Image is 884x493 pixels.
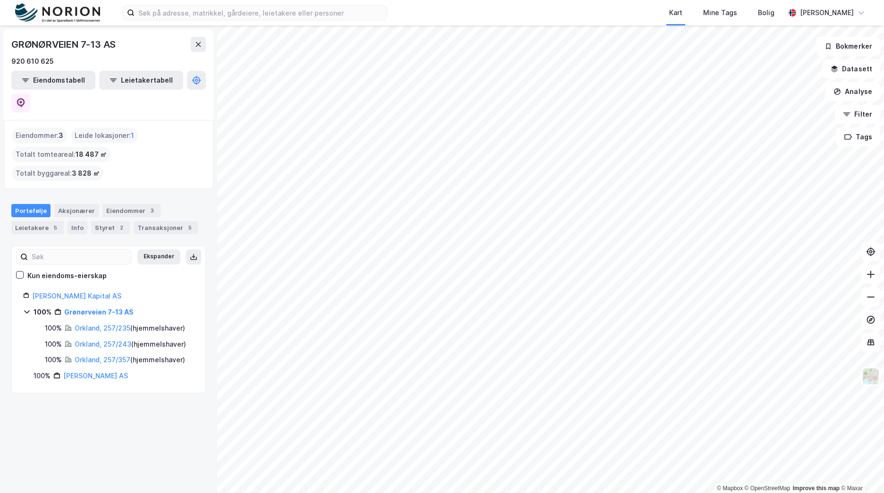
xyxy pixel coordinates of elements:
[11,37,118,52] div: GRØNØRVEIEN 7-13 AS
[59,130,63,141] span: 3
[54,204,99,217] div: Aksjonærer
[28,250,131,264] input: Søk
[75,323,185,334] div: ( hjemmelshaver )
[800,7,854,18] div: [PERSON_NAME]
[71,128,138,143] div: Leide lokasjoner :
[12,128,67,143] div: Eiendommer :
[823,59,880,78] button: Datasett
[147,206,157,215] div: 3
[99,71,183,90] button: Leietakertabell
[15,3,100,23] img: norion-logo.80e7a08dc31c2e691866.png
[185,223,195,232] div: 5
[131,130,134,141] span: 1
[669,7,682,18] div: Kart
[45,354,62,365] div: 100%
[11,204,51,217] div: Portefølje
[75,324,130,332] a: Orkland, 257/235
[51,223,60,232] div: 5
[816,37,880,56] button: Bokmerker
[835,105,880,124] button: Filter
[76,149,107,160] span: 18 487 ㎡
[862,367,880,385] img: Z
[703,7,737,18] div: Mine Tags
[117,223,126,232] div: 2
[45,339,62,350] div: 100%
[134,221,198,234] div: Transaksjoner
[64,308,134,316] a: Grønørveien 7-13 AS
[12,166,103,181] div: Totalt byggareal :
[793,485,840,492] a: Improve this map
[45,323,62,334] div: 100%
[75,339,186,350] div: ( hjemmelshaver )
[745,485,790,492] a: OpenStreetMap
[91,221,130,234] div: Styret
[135,6,387,20] input: Søk på adresse, matrikkel, gårdeiere, leietakere eller personer
[758,7,774,18] div: Bolig
[27,270,107,281] div: Kun eiendoms-eierskap
[11,56,54,67] div: 920 610 625
[11,221,64,234] div: Leietakere
[75,356,130,364] a: Orkland, 257/357
[12,147,110,162] div: Totalt tomteareal :
[102,204,161,217] div: Eiendommer
[837,448,884,493] iframe: Chat Widget
[68,221,87,234] div: Info
[75,354,185,365] div: ( hjemmelshaver )
[75,340,131,348] a: Orkland, 257/243
[837,448,884,493] div: Kontrollprogram for chat
[34,370,51,382] div: 100%
[717,485,743,492] a: Mapbox
[32,292,121,300] a: [PERSON_NAME] Kapital AS
[11,71,95,90] button: Eiendomstabell
[34,306,51,318] div: 100%
[825,82,880,101] button: Analyse
[137,249,180,264] button: Ekspander
[72,168,100,179] span: 3 828 ㎡
[63,372,128,380] a: [PERSON_NAME] AS
[836,127,880,146] button: Tags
